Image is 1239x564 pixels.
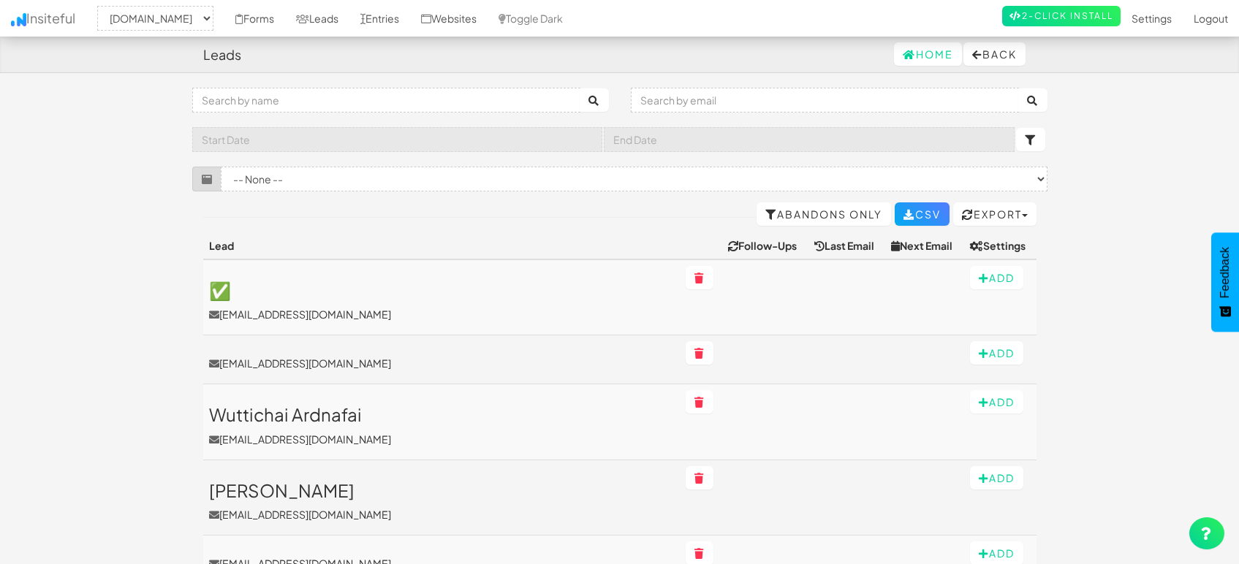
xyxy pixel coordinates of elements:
[963,42,1026,66] button: Back
[895,202,950,226] a: CSV
[757,202,891,226] a: Abandons Only
[1002,6,1121,26] a: 2-Click Install
[209,432,674,446] p: [EMAIL_ADDRESS][DOMAIN_NAME]
[808,232,885,259] th: Last Email
[11,13,26,26] img: icon.png
[192,88,580,113] input: Search by name
[209,356,674,370] a: [EMAIL_ADDRESS][DOMAIN_NAME]
[209,307,674,321] p: [EMAIL_ADDRESS][DOMAIN_NAME]
[970,266,1023,289] button: Add
[209,507,674,522] p: [EMAIL_ADDRESS][DOMAIN_NAME]
[894,42,962,66] a: Home
[722,232,808,259] th: Follow-Ups
[970,341,1023,365] button: Add
[1219,247,1232,298] span: Feedback
[953,202,1037,226] button: Export
[1211,232,1239,332] button: Feedback - Show survey
[209,481,674,500] h3: [PERSON_NAME]
[203,47,241,62] h4: Leads
[209,405,674,424] h3: Wuttichai Ardnafai
[631,88,1019,113] input: Search by email
[209,405,674,446] a: Wuttichai Ardnafai[EMAIL_ADDRESS][DOMAIN_NAME]
[209,281,674,300] h3: ✅
[970,390,1023,414] button: Add
[192,127,603,152] input: Start Date
[604,127,1015,152] input: End Date
[964,232,1037,259] th: Settings
[209,281,674,321] a: ✅[EMAIL_ADDRESS][DOMAIN_NAME]
[970,466,1023,489] button: Add
[209,481,674,522] a: [PERSON_NAME][EMAIL_ADDRESS][DOMAIN_NAME]
[203,232,680,259] th: Lead
[885,232,963,259] th: Next Email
